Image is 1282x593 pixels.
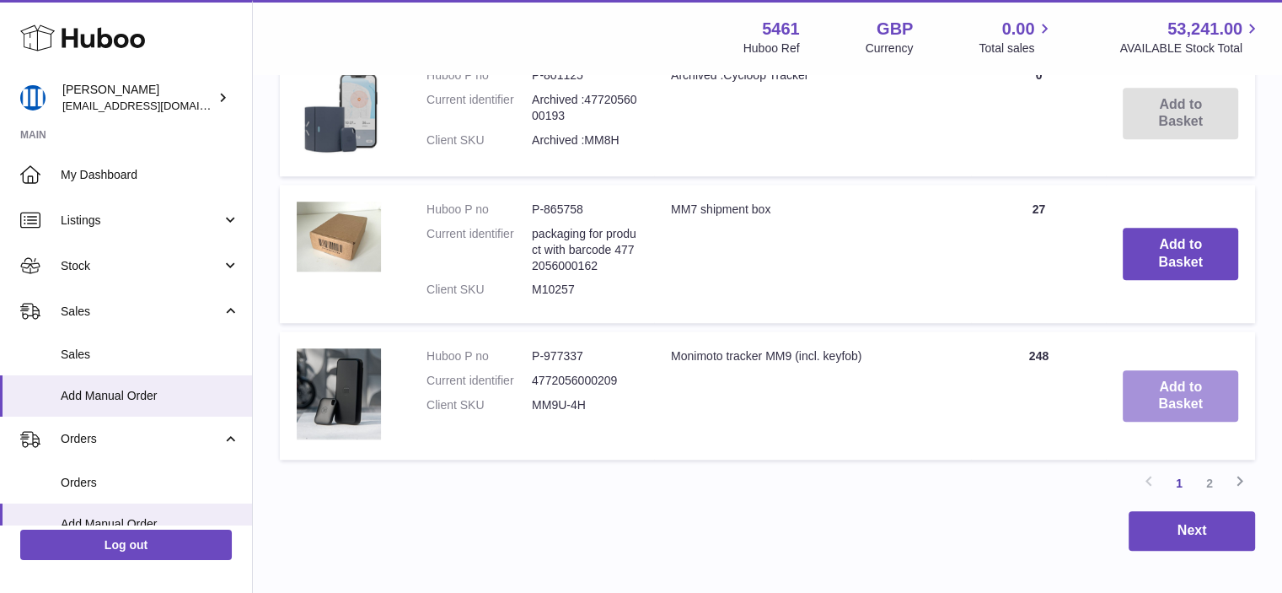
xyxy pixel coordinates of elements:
[654,185,971,323] td: MM7 shipment box
[532,282,637,298] dd: M10257
[426,132,532,148] dt: Client SKU
[61,258,222,274] span: Stock
[654,51,971,176] td: Archived :Cycloop Tracker
[979,40,1054,57] span: Total sales
[61,475,239,491] span: Orders
[1002,18,1035,40] span: 0.00
[20,85,46,111] img: oksana@monimoto.com
[743,40,800,57] div: Huboo Ref
[1164,468,1194,499] a: 1
[426,348,532,364] dt: Huboo P no
[971,51,1106,176] td: 0
[61,213,222,229] span: Listings
[1123,370,1238,423] button: Add to Basket
[61,431,222,447] span: Orders
[62,99,248,112] span: [EMAIL_ADDRESS][DOMAIN_NAME]
[532,67,637,84] dd: P-801125
[426,282,532,298] dt: Client SKU
[61,516,239,532] span: Add Manual Order
[866,40,914,57] div: Currency
[1167,18,1242,40] span: 53,241.00
[61,304,222,320] span: Sales
[532,202,637,218] dd: P-865758
[426,373,532,389] dt: Current identifier
[62,82,214,114] div: [PERSON_NAME]
[297,348,381,439] img: Monimoto tracker MM9 (incl. keyfob)
[426,202,532,218] dt: Huboo P no
[61,388,239,404] span: Add Manual Order
[877,18,913,40] strong: GBP
[762,18,800,40] strong: 5461
[979,18,1054,57] a: 0.00 Total sales
[426,67,532,84] dt: Huboo P no
[297,202,381,272] img: MM7 shipment box
[971,185,1106,323] td: 27
[1119,18,1262,57] a: 53,241.00 AVAILABLE Stock Total
[426,92,532,124] dt: Current identifier
[532,92,637,124] dd: Archived :4772056000193
[426,397,532,413] dt: Client SKU
[654,332,971,460] td: Monimoto tracker MM9 (incl. keyfob)
[532,226,637,274] dd: packaging for product with barcode 4772056000162
[20,530,232,560] a: Log out
[532,373,637,389] dd: 4772056000209
[971,332,1106,460] td: 248
[532,397,637,413] dd: MM9U-4H
[532,348,637,364] dd: P-977337
[297,67,381,155] img: Archived :Cycloop Tracker
[61,167,239,183] span: My Dashboard
[61,347,239,363] span: Sales
[426,226,532,274] dt: Current identifier
[1119,40,1262,57] span: AVAILABLE Stock Total
[1129,511,1255,551] button: Next
[1123,228,1238,280] button: Add to Basket
[532,132,637,148] dd: Archived :MM8H
[1194,468,1225,499] a: 2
